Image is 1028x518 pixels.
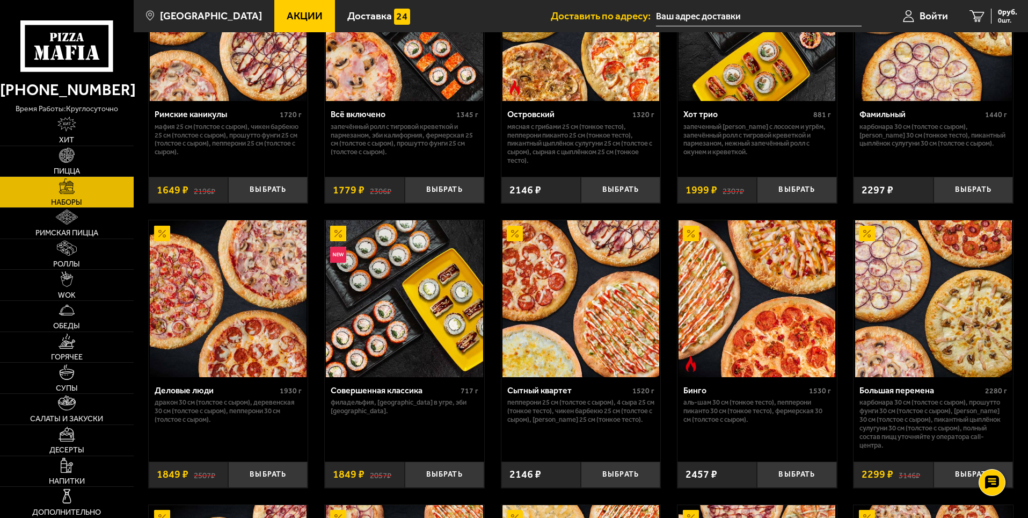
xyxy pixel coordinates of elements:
img: Острое блюдо [683,356,699,372]
s: 2307 ₽ [723,185,744,196]
span: Салаты и закуски [30,415,103,422]
button: Выбрать [228,462,308,488]
div: Большая перемена [859,385,982,395]
span: 2299 ₽ [862,469,893,480]
p: Мафия 25 см (толстое с сыром), Чикен Барбекю 25 см (толстое с сыром), Прошутто Фунги 25 см (толст... [155,123,302,157]
span: Римская пицца [35,229,98,236]
span: 1520 г [632,386,654,395]
p: Филадельфия, [GEOGRAPHIC_DATA] в угре, Эби [GEOGRAPHIC_DATA]. [331,398,478,415]
div: Сытный квартет [507,385,630,395]
s: 2507 ₽ [194,469,215,480]
img: Сытный квартет [502,220,659,377]
span: 0 шт. [998,17,1017,24]
span: Доставка [347,11,392,21]
span: Напитки [49,477,85,485]
img: Острое блюдо [507,80,523,96]
img: Акционный [859,226,875,242]
span: Войти [920,11,948,21]
span: Горячее [51,353,83,361]
div: Фамильный [859,109,982,119]
button: Выбрать [934,177,1013,203]
div: Островский [507,109,630,119]
span: 1530 г [809,386,831,395]
img: Совершенная классика [326,220,483,377]
span: 717 г [461,386,478,395]
a: АкционныйОстрое блюдоБинго [677,220,837,377]
span: 0 руб. [998,9,1017,16]
input: Ваш адрес доставки [656,6,862,26]
p: Мясная с грибами 25 см (тонкое тесто), Пепперони Пиканто 25 см (тонкое тесто), Пикантный цыплёнок... [507,123,655,166]
button: Выбрать [757,177,836,203]
p: Карбонара 30 см (толстое с сыром), Прошутто Фунги 30 см (толстое с сыром), [PERSON_NAME] 30 см (т... [859,398,1007,450]
img: Бинго [679,220,835,377]
span: 2280 г [985,386,1007,395]
span: 881 г [813,110,831,119]
span: 1720 г [280,110,302,119]
a: АкционныйДеловые люди [149,220,308,377]
span: Дополнительно [32,508,101,516]
p: Аль-Шам 30 см (тонкое тесто), Пепперони Пиканто 30 см (тонкое тесто), Фермерская 30 см (толстое с... [683,398,831,424]
s: 3146 ₽ [899,469,920,480]
p: Дракон 30 см (толстое с сыром), Деревенская 30 см (толстое с сыром), Пепперони 30 см (толстое с с... [155,398,302,424]
s: 2196 ₽ [194,185,215,196]
p: Пепперони 25 см (толстое с сыром), 4 сыра 25 см (тонкое тесто), Чикен Барбекю 25 см (толстое с сы... [507,398,655,424]
span: Акции [287,11,323,21]
span: 1320 г [632,110,654,119]
button: Выбрать [581,177,660,203]
div: Совершенная классика [331,385,458,395]
span: Пицца [54,167,80,175]
span: 1999 ₽ [686,185,717,196]
div: Всё включено [331,109,454,119]
span: 2146 ₽ [509,469,541,480]
img: Большая перемена [855,220,1012,377]
span: 1930 г [280,386,302,395]
button: Выбрать [757,462,836,488]
button: Выбрать [934,462,1013,488]
span: Супы [56,384,78,392]
img: 15daf4d41897b9f0e9f617042186c801.svg [394,9,410,25]
span: 1779 ₽ [333,185,364,196]
a: АкционныйНовинкаСовершенная классика [325,220,484,377]
span: 1440 г [985,110,1007,119]
a: АкционныйСытный квартет [501,220,661,377]
span: 1849 ₽ [333,469,364,480]
span: [GEOGRAPHIC_DATA] [160,11,262,21]
img: Новинка [330,247,346,263]
span: 1849 ₽ [157,469,188,480]
div: Бинго [683,385,806,395]
s: 2306 ₽ [370,185,391,196]
s: 2057 ₽ [370,469,391,480]
img: Акционный [154,226,170,242]
span: 1345 г [456,110,478,119]
span: Обеды [53,322,80,329]
button: Выбрать [228,177,308,203]
button: Выбрать [405,462,484,488]
div: Деловые люди [155,385,278,395]
p: Запечённый ролл с тигровой креветкой и пармезаном, Эби Калифорния, Фермерская 25 см (толстое с сы... [331,123,478,157]
span: Доставить по адресу: [551,11,656,21]
p: Карбонара 30 см (толстое с сыром), [PERSON_NAME] 30 см (тонкое тесто), Пикантный цыплёнок сулугун... [859,123,1007,148]
img: Деловые люди [150,220,307,377]
span: Десерты [49,446,84,454]
p: Запеченный [PERSON_NAME] с лососем и угрём, Запечённый ролл с тигровой креветкой и пармезаном, Не... [683,123,831,157]
span: Хит [59,136,74,143]
div: Римские каникулы [155,109,278,119]
span: 2297 ₽ [862,185,893,196]
span: Роллы [53,260,80,268]
span: 2457 ₽ [686,469,717,480]
span: 1649 ₽ [157,185,188,196]
img: Акционный [330,226,346,242]
div: Хот трио [683,109,811,119]
span: Наборы [51,198,82,206]
span: WOK [58,291,76,299]
button: Выбрать [581,462,660,488]
img: Акционный [683,226,699,242]
span: 2146 ₽ [509,185,541,196]
a: АкционныйБольшая перемена [854,220,1013,377]
button: Выбрать [405,177,484,203]
img: Акционный [507,226,523,242]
